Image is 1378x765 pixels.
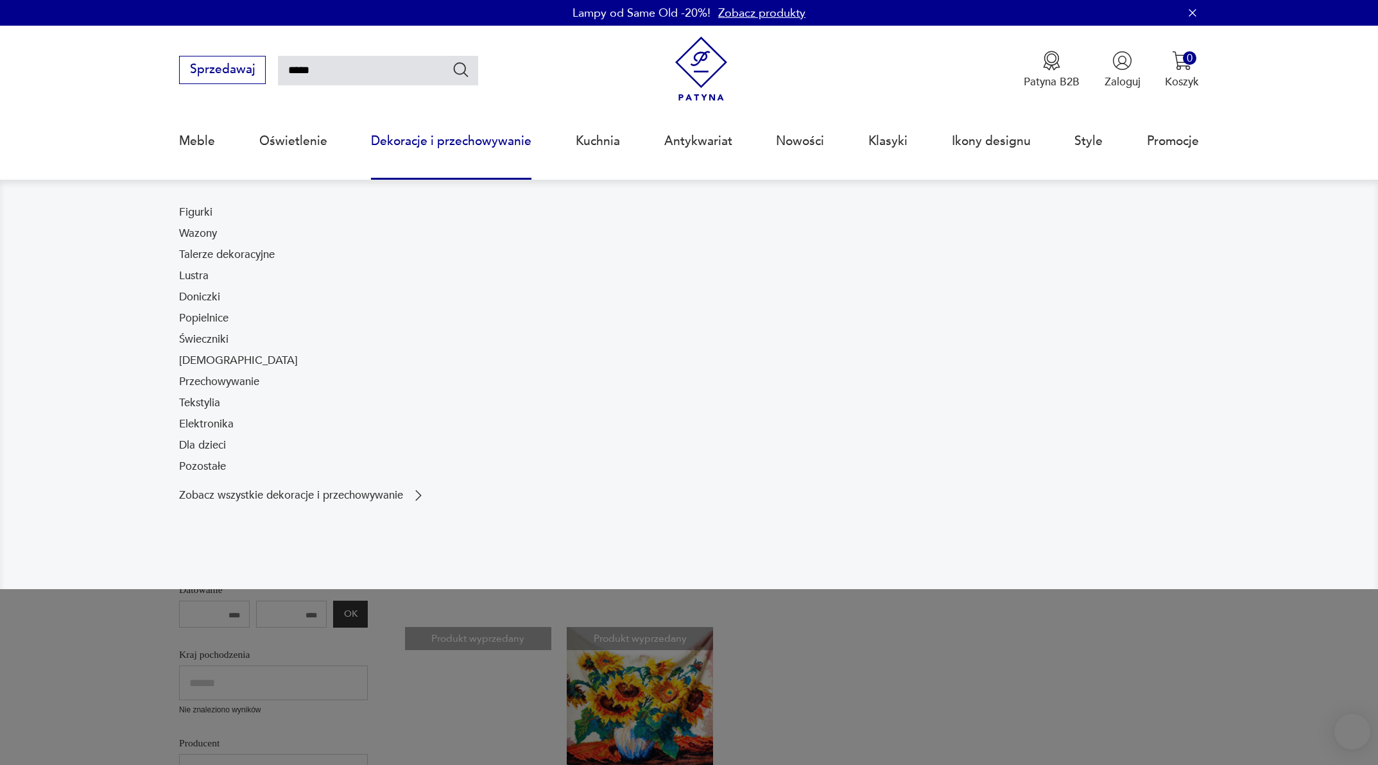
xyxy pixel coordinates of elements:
[576,112,620,171] a: Kuchnia
[179,56,266,84] button: Sprzedawaj
[1183,51,1196,65] div: 0
[697,205,1199,540] img: cfa44e985ea346226f89ee8969f25989.jpg
[669,37,734,101] img: Patyna - sklep z meblami i dekoracjami vintage
[179,226,217,241] a: Wazony
[371,112,531,171] a: Dekoracje i przechowywanie
[1024,74,1080,89] p: Patyna B2B
[1172,51,1192,71] img: Ikona koszyka
[179,311,228,326] a: Popielnice
[952,112,1031,171] a: Ikony designu
[179,438,226,453] a: Dla dzieci
[179,353,298,368] a: [DEMOGRAPHIC_DATA]
[179,332,228,347] a: Świeczniki
[1165,51,1199,89] button: 0Koszyk
[179,112,215,171] a: Meble
[179,205,212,220] a: Figurki
[179,289,220,305] a: Doniczki
[1105,74,1141,89] p: Zaloguj
[179,268,209,284] a: Lustra
[179,65,266,76] a: Sprzedawaj
[179,459,226,474] a: Pozostałe
[1165,74,1199,89] p: Koszyk
[1147,112,1199,171] a: Promocje
[664,112,732,171] a: Antykwariat
[179,247,275,262] a: Talerze dekoracyjne
[179,490,403,501] p: Zobacz wszystkie dekoracje i przechowywanie
[1334,714,1370,750] iframe: Smartsupp widget button
[179,395,220,411] a: Tekstylia
[1024,51,1080,89] a: Ikona medaluPatyna B2B
[868,112,908,171] a: Klasyki
[1042,51,1062,71] img: Ikona medalu
[776,112,824,171] a: Nowości
[179,374,259,390] a: Przechowywanie
[1112,51,1132,71] img: Ikonka użytkownika
[573,5,711,21] p: Lampy od Same Old -20%!
[718,5,805,21] a: Zobacz produkty
[179,417,234,432] a: Elektronika
[1074,112,1103,171] a: Style
[259,112,327,171] a: Oświetlenie
[1024,51,1080,89] button: Patyna B2B
[452,60,470,79] button: Szukaj
[1105,51,1141,89] button: Zaloguj
[179,488,426,503] a: Zobacz wszystkie dekoracje i przechowywanie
